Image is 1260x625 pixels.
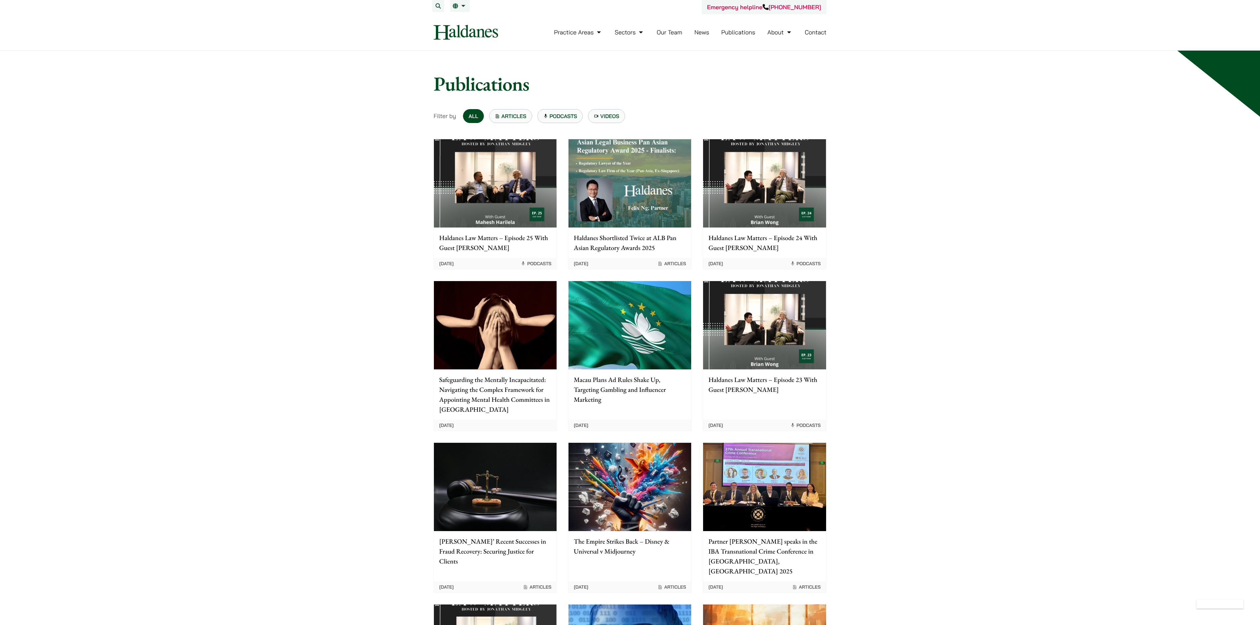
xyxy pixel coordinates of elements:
a: Articles [489,109,532,123]
time: [DATE] [708,584,723,590]
p: [PERSON_NAME]’ Recent Successes in Fraud Recovery: Securing Justice for Clients [439,536,551,566]
h1: Publications [434,72,826,96]
a: [PERSON_NAME]’ Recent Successes in Fraud Recovery: Securing Justice for Clients [DATE] Articles [434,442,557,593]
span: Podcasts [790,422,821,428]
span: Filter by [434,111,456,120]
time: [DATE] [439,584,454,590]
p: Haldanes Law Matters – Episode 25 With Guest [PERSON_NAME] [439,233,551,253]
p: Haldanes Law Matters – Episode 23 With Guest [PERSON_NAME] [708,375,820,395]
a: Podcasts [537,109,583,123]
span: Articles [657,261,686,267]
a: Our Team [657,28,682,36]
time: [DATE] [708,261,723,267]
span: Articles [657,584,686,590]
time: [DATE] [708,422,723,428]
a: Haldanes Law Matters – Episode 23 With Guest [PERSON_NAME] [DATE] Podcasts [703,281,826,431]
time: [DATE] [439,422,454,428]
p: The Empire Strikes Back – Disney & Universal v Midjourney [574,536,686,556]
time: [DATE] [574,422,588,428]
p: Haldanes Shortlisted Twice at ALB Pan Asian Regulatory Awards 2025 [574,233,686,253]
a: EN [453,3,467,9]
p: Haldanes Law Matters – Episode 24 With Guest [PERSON_NAME] [708,233,820,253]
span: Podcasts [790,261,821,267]
p: Safeguarding the Mentally Incapacitated: Navigating the Complex Framework for Appointing Mental H... [439,375,551,414]
a: The Empire Strikes Back – Disney & Universal v Midjourney [DATE] Articles [568,442,692,593]
time: [DATE] [574,261,588,267]
a: Sectors [615,28,645,36]
a: Haldanes Shortlisted Twice at ALB Pan Asian Regulatory Awards 2025 [DATE] Articles [568,139,692,270]
a: Publications [721,28,755,36]
time: [DATE] [439,261,454,267]
a: Contact [805,28,826,36]
a: Safeguarding the Mentally Incapacitated: Navigating the Complex Framework for Appointing Mental H... [434,281,557,431]
a: All [463,109,484,123]
a: Partner [PERSON_NAME] speaks in the IBA Transnational Crime Conference in [GEOGRAPHIC_DATA], [GEO... [703,442,826,593]
p: Macau Plans Ad Rules Shake Up, Targeting Gambling and Influencer Marketing [574,375,686,404]
p: Partner [PERSON_NAME] speaks in the IBA Transnational Crime Conference in [GEOGRAPHIC_DATA], [GEO... [708,536,820,576]
a: Haldanes Law Matters – Episode 24 With Guest [PERSON_NAME] [DATE] Podcasts [703,139,826,270]
a: Videos [588,109,625,123]
a: News [694,28,709,36]
time: [DATE] [574,584,588,590]
a: Emergency helpline[PHONE_NUMBER] [707,3,821,11]
a: Haldanes Law Matters – Episode 25 With Guest [PERSON_NAME] [DATE] Podcasts [434,139,557,270]
a: About [767,28,792,36]
a: Practice Areas [554,28,603,36]
span: Articles [523,584,551,590]
img: Logo of Haldanes [434,25,498,40]
span: Podcasts [521,261,551,267]
a: Macau Plans Ad Rules Shake Up, Targeting Gambling and Influencer Marketing [DATE] [568,281,692,431]
span: Articles [792,584,820,590]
